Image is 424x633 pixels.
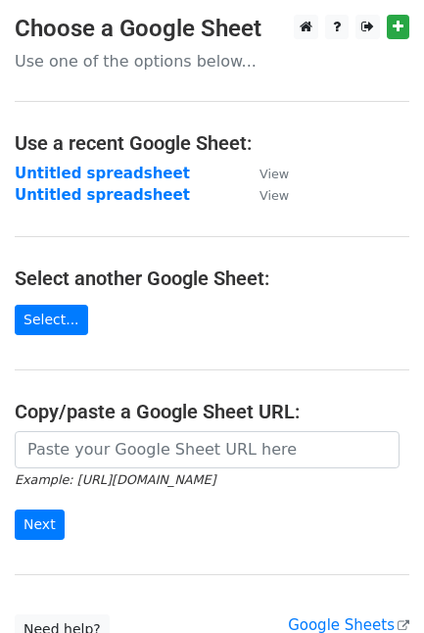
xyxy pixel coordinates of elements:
[15,510,65,540] input: Next
[15,305,88,335] a: Select...
[15,472,215,487] small: Example: [URL][DOMAIN_NAME]
[15,267,409,290] h4: Select another Google Sheet:
[15,431,400,468] input: Paste your Google Sheet URL here
[15,131,409,155] h4: Use a recent Google Sheet:
[15,51,409,72] p: Use one of the options below...
[15,165,190,182] a: Untitled spreadsheet
[259,188,289,203] small: View
[259,167,289,181] small: View
[240,165,289,182] a: View
[15,400,409,423] h4: Copy/paste a Google Sheet URL:
[240,186,289,204] a: View
[15,186,190,204] a: Untitled spreadsheet
[15,15,409,43] h3: Choose a Google Sheet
